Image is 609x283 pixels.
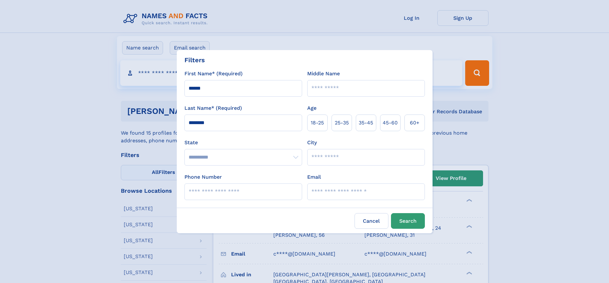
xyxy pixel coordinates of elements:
span: 18‑25 [311,119,324,127]
label: Email [307,173,321,181]
span: 45‑60 [383,119,398,127]
label: Middle Name [307,70,340,78]
label: Age [307,104,316,112]
span: 60+ [410,119,419,127]
label: First Name* (Required) [184,70,243,78]
span: 25‑35 [335,119,349,127]
div: Filters [184,55,205,65]
label: Phone Number [184,173,222,181]
label: Cancel [355,213,388,229]
label: State [184,139,302,146]
span: 35‑45 [359,119,373,127]
button: Search [391,213,425,229]
label: Last Name* (Required) [184,104,242,112]
label: City [307,139,317,146]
